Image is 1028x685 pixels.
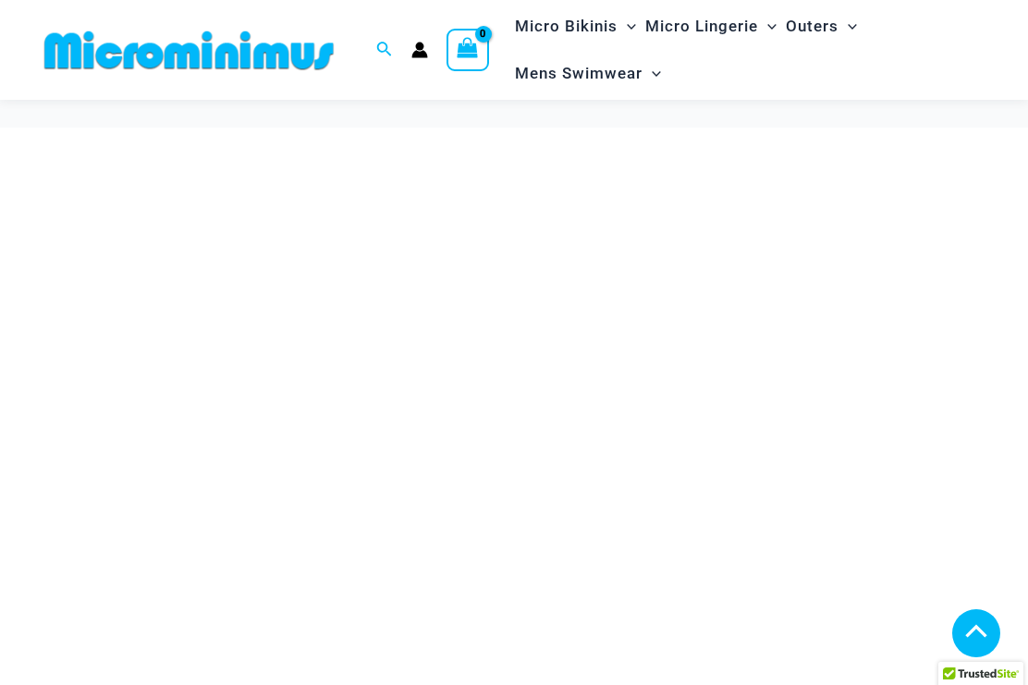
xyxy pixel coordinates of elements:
a: View Shopping Cart, empty [447,29,489,71]
img: MM SHOP LOGO FLAT [37,30,341,71]
a: Micro BikinisMenu ToggleMenu Toggle [510,3,641,50]
a: Account icon link [411,42,428,58]
a: Search icon link [376,39,393,62]
span: Outers [786,3,838,50]
span: Micro Bikinis [515,3,618,50]
span: Mens Swimwear [515,50,642,97]
span: Menu Toggle [758,3,777,50]
span: Menu Toggle [618,3,636,50]
a: Micro LingerieMenu ToggleMenu Toggle [641,3,781,50]
span: Menu Toggle [838,3,857,50]
span: Menu Toggle [642,50,661,97]
span: Micro Lingerie [645,3,758,50]
a: OutersMenu ToggleMenu Toggle [781,3,862,50]
a: Mens SwimwearMenu ToggleMenu Toggle [510,50,666,97]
